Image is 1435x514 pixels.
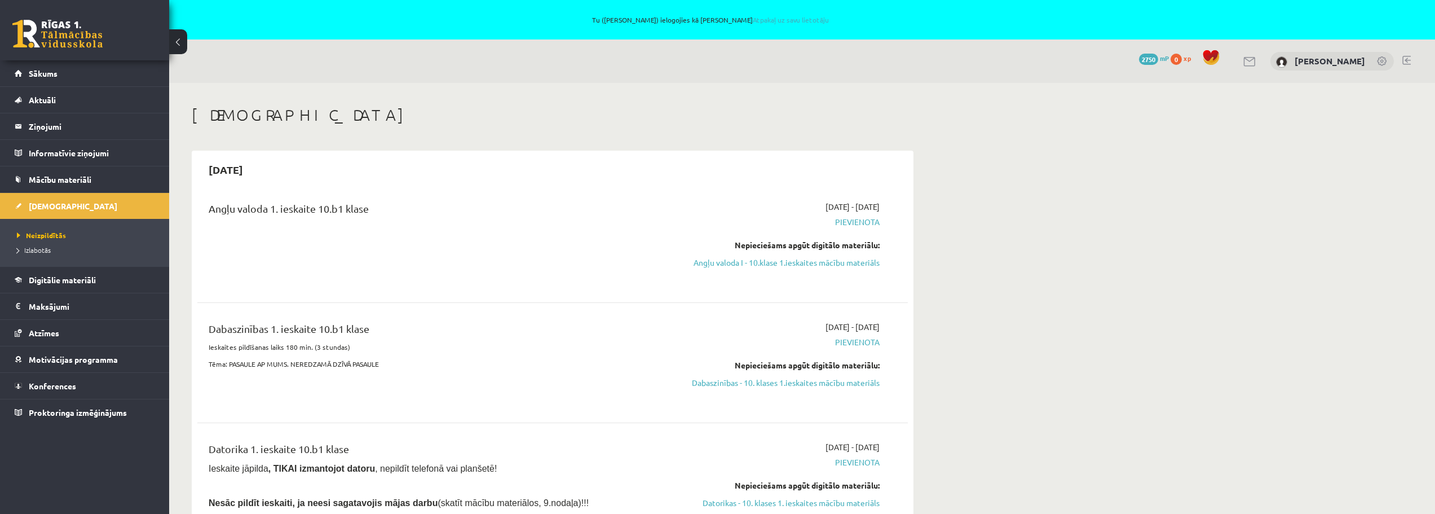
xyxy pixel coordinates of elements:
[268,464,375,473] b: , TIKAI izmantojot datoru
[667,377,880,389] a: Dabaszinības - 10. klases 1.ieskaites mācību materiāls
[12,20,103,48] a: Rīgas 1. Tālmācības vidusskola
[29,275,96,285] span: Digitālie materiāli
[753,15,829,24] a: Atpakaļ uz savu lietotāju
[667,239,880,251] div: Nepieciešams apgūt digitālo materiālu:
[15,140,155,166] a: Informatīvie ziņojumi
[29,407,127,418] span: Proktoringa izmēģinājums
[29,201,117,211] span: [DEMOGRAPHIC_DATA]
[29,328,59,338] span: Atzīmes
[438,498,589,508] span: (skatīt mācību materiālos, 9.nodaļa)!!!
[1184,54,1191,63] span: xp
[15,193,155,219] a: [DEMOGRAPHIC_DATA]
[825,201,880,213] span: [DATE] - [DATE]
[825,321,880,333] span: [DATE] - [DATE]
[667,359,880,371] div: Nepieciešams apgūt digitālo materiālu:
[15,346,155,372] a: Motivācijas programma
[209,321,650,342] div: Dabaszinības 1. ieskaite 10.b1 klase
[15,373,155,399] a: Konferences
[209,464,497,473] span: Ieskaite jāpilda , nepildīt telefonā vai planšetē!
[15,113,155,139] a: Ziņojumi
[209,498,438,508] span: Nesāc pildīt ieskaiti, ja neesi sagatavojis mājas darbu
[29,381,76,391] span: Konferences
[29,293,155,319] legend: Maksājumi
[1276,56,1287,68] img: Agnese Krūmiņa
[197,156,254,183] h2: [DATE]
[667,257,880,269] a: Angļu valoda I - 10.klase 1.ieskaites mācību materiāls
[1139,54,1158,65] span: 2750
[15,293,155,319] a: Maksājumi
[29,354,118,364] span: Motivācijas programma
[209,342,650,352] p: Ieskaites pildīšanas laiks 180 min. (3 stundas)
[17,231,66,240] span: Neizpildītās
[15,399,155,425] a: Proktoringa izmēģinājums
[1171,54,1182,65] span: 0
[29,140,155,166] legend: Informatīvie ziņojumi
[1171,54,1196,63] a: 0 xp
[130,16,1292,23] span: Tu ([PERSON_NAME]) ielogojies kā [PERSON_NAME]
[15,320,155,346] a: Atzīmes
[667,497,880,509] a: Datorikas - 10. klases 1. ieskaites mācību materiāls
[667,216,880,228] span: Pievienota
[209,441,650,462] div: Datorika 1. ieskaite 10.b1 klase
[15,166,155,192] a: Mācību materiāli
[29,113,155,139] legend: Ziņojumi
[29,174,91,184] span: Mācību materiāli
[209,359,650,369] p: Tēma: PASAULE AP MUMS. NEREDZAMĀ DZĪVĀ PASAULE
[15,87,155,113] a: Aktuāli
[1160,54,1169,63] span: mP
[29,68,58,78] span: Sākums
[15,60,155,86] a: Sākums
[1295,55,1365,67] a: [PERSON_NAME]
[667,456,880,468] span: Pievienota
[1139,54,1169,63] a: 2750 mP
[209,201,650,222] div: Angļu valoda 1. ieskaite 10.b1 klase
[17,245,51,254] span: Izlabotās
[667,480,880,491] div: Nepieciešams apgūt digitālo materiālu:
[192,106,913,125] h1: [DEMOGRAPHIC_DATA]
[17,230,158,240] a: Neizpildītās
[825,441,880,453] span: [DATE] - [DATE]
[17,245,158,255] a: Izlabotās
[667,336,880,348] span: Pievienota
[29,95,56,105] span: Aktuāli
[15,267,155,293] a: Digitālie materiāli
